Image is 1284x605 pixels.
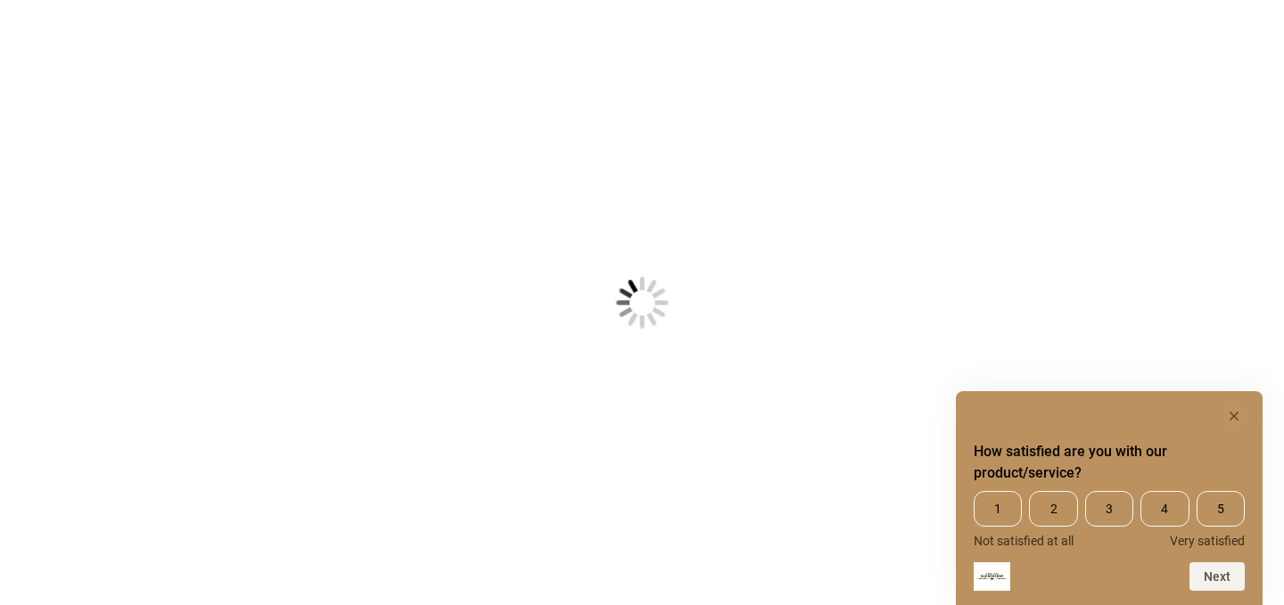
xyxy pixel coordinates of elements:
[974,441,1245,484] h2: How satisfied are you with our product/service? Select an option from 1 to 5, with 1 being Not sa...
[528,189,756,417] img: Loading
[1170,534,1245,548] span: Very satisfied
[974,491,1245,548] div: How satisfied are you with our product/service? Select an option from 1 to 5, with 1 being Not sa...
[1029,491,1077,527] span: 2
[1085,491,1133,527] span: 3
[1223,405,1245,427] button: Hide survey
[974,405,1245,591] div: How satisfied are you with our product/service? Select an option from 1 to 5, with 1 being Not sa...
[974,491,1022,527] span: 1
[1140,491,1189,527] span: 4
[1197,491,1245,527] span: 5
[974,534,1074,548] span: Not satisfied at all
[1189,562,1245,591] button: Next question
